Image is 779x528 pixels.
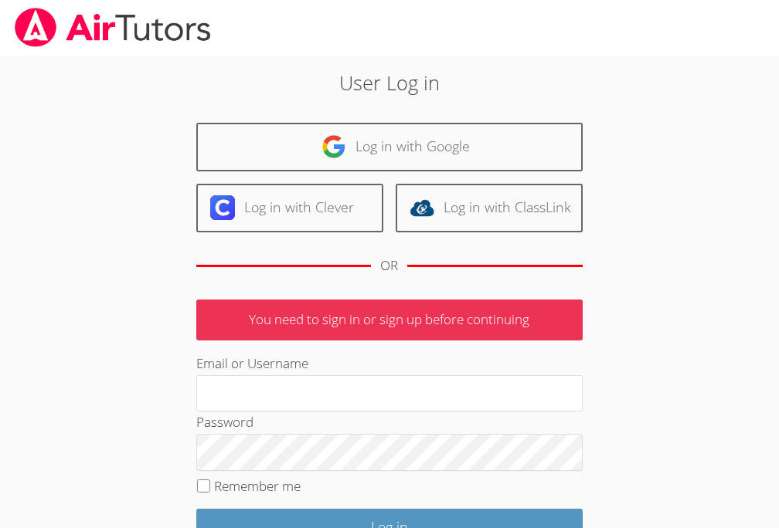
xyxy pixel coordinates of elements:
[109,68,670,97] h2: User Log in
[396,184,583,232] a: Log in with ClassLink
[196,354,308,372] label: Email or Username
[196,123,583,171] a: Log in with Google
[196,413,253,431] label: Password
[196,300,583,340] p: You need to sign in or sign up before continuing
[410,195,434,220] img: classlink-logo-d6bb404cc1216ec64c9a2012d9dc4662098be43eaf13dc465df04b49fa7ab582.svg
[196,184,383,232] a: Log in with Clever
[380,255,398,277] div: OR
[321,134,346,159] img: google-logo-50288ca7cdecda66e5e0955fdab243c47b7ad437acaf1139b6f446037453330a.svg
[210,195,235,220] img: clever-logo-6eab21bc6e7a338710f1a6ff85c0baf02591cd810cc4098c63d3a4b26e2feb20.svg
[13,8,213,47] img: airtutors_banner-c4298cdbf04f3fff15de1276eac7730deb9818008684d7c2e4769d2f7ddbe033.png
[214,477,301,495] label: Remember me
